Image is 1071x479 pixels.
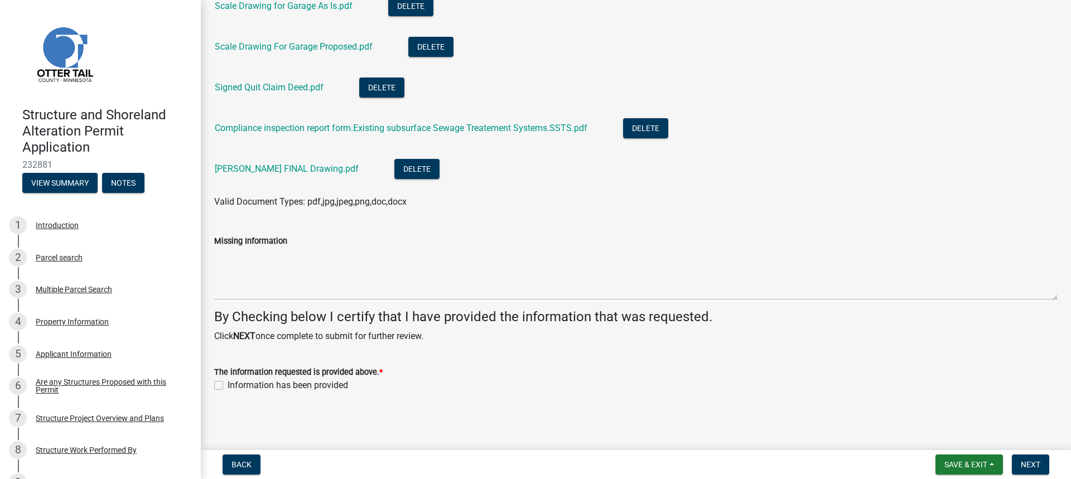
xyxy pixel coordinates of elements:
h4: Structure and Shoreland Alteration Permit Application [22,107,192,155]
button: Delete [359,78,404,98]
a: Compliance inspection report form.Existing subsurface Sewage Treatement Systems.SSTS.pdf [215,123,587,133]
p: Click once complete to submit for further review. [214,330,1058,343]
a: Scale Drawing for Garage As Is.pdf [215,1,353,11]
wm-modal-confirm: Summary [22,180,98,188]
a: Scale Drawing For Garage Proposed.pdf [215,41,373,52]
a: [PERSON_NAME] FINAL Drawing.pdf [215,163,359,174]
div: 8 [9,441,27,459]
button: Save & Exit [935,454,1003,475]
div: 2 [9,249,27,267]
a: Signed Quit Claim Deed.pdf [215,82,324,93]
div: 7 [9,409,27,427]
div: 4 [9,313,27,331]
div: Parcel search [36,254,83,262]
button: Delete [623,118,668,138]
img: Otter Tail County, Minnesota [22,12,106,95]
wm-modal-confirm: Delete Document [623,124,668,134]
div: 1 [9,216,27,234]
h4: By Checking below I certify that I have provided the information that was requested. [214,309,1058,325]
span: 232881 [22,159,178,170]
div: Structure Project Overview and Plans [36,414,164,422]
label: The information requested is provided above. [214,369,383,376]
button: View Summary [22,173,98,193]
span: Next [1021,460,1040,469]
button: Next [1012,454,1049,475]
div: Structure Work Performed By [36,446,137,454]
div: Are any Structures Proposed with this Permit [36,378,183,394]
span: Save & Exit [944,460,987,469]
div: Multiple Parcel Search [36,286,112,293]
div: Property Information [36,318,109,326]
wm-modal-confirm: Delete Document [359,83,404,94]
wm-modal-confirm: Notes [102,180,144,188]
span: Valid Document Types: pdf,jpg,jpeg,png,doc,docx [214,196,407,207]
button: Delete [408,37,454,57]
strong: NEXT [233,331,255,341]
wm-modal-confirm: Delete Document [388,2,433,12]
button: Notes [102,173,144,193]
div: Introduction [36,221,79,229]
button: Delete [394,159,440,179]
label: Missing Information [214,238,287,245]
label: Information has been provided [228,379,348,392]
div: 5 [9,345,27,363]
wm-modal-confirm: Delete Document [394,164,440,175]
div: Applicant Information [36,350,112,358]
wm-modal-confirm: Delete Document [408,42,454,53]
div: 3 [9,280,27,298]
div: 6 [9,377,27,395]
span: Back [231,460,252,469]
button: Back [223,454,260,475]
